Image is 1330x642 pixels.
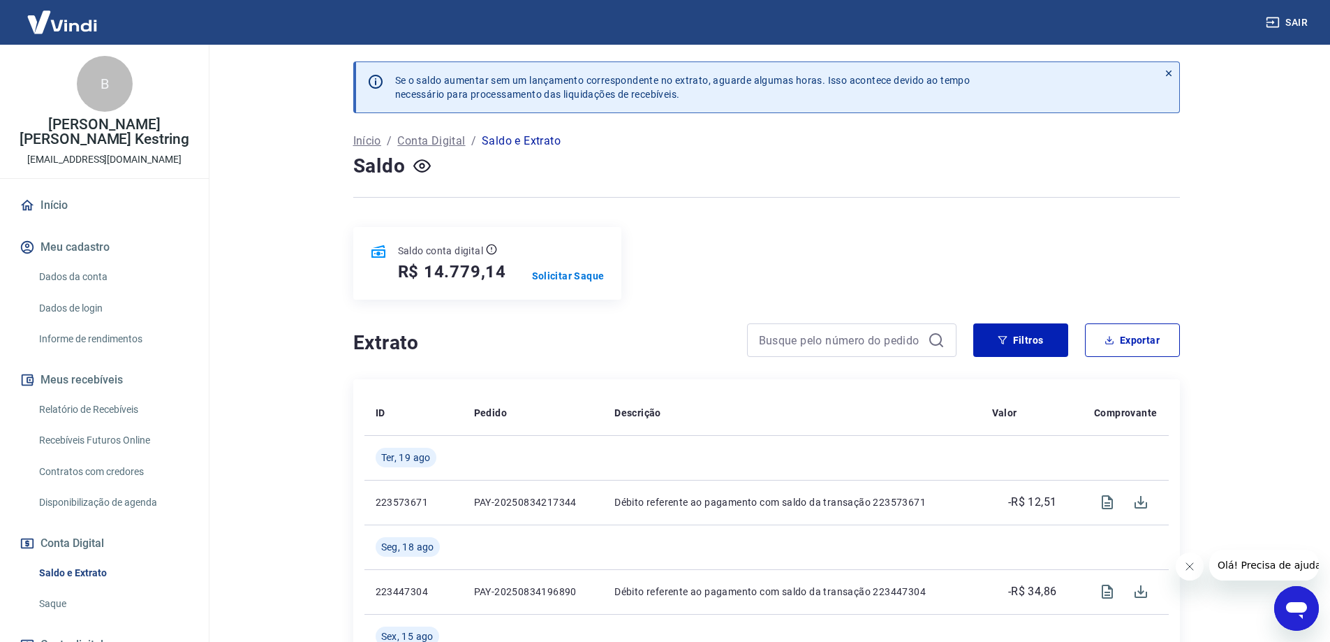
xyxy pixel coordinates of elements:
[1124,575,1158,608] span: Download
[1085,323,1180,357] button: Exportar
[353,152,406,180] h4: Saldo
[1209,550,1319,581] iframe: Mensagem da empresa
[398,261,507,283] h5: R$ 14.779,14
[77,56,133,112] div: B
[17,190,192,221] a: Início
[353,329,730,357] h4: Extrato
[474,406,507,420] p: Pedido
[1091,486,1124,519] span: Visualizar
[17,528,192,559] button: Conta Digital
[381,451,431,465] span: Ter, 19 ago
[17,1,108,43] img: Vindi
[8,10,117,21] span: Olá! Precisa de ajuda?
[395,73,970,101] p: Se o saldo aumentar sem um lançamento correspondente no extrato, aguarde algumas horas. Isso acon...
[376,495,452,509] p: 223573671
[1008,583,1057,600] p: -R$ 34,86
[397,133,465,149] a: Conta Digital
[381,540,434,554] span: Seg, 18 ago
[17,365,192,395] button: Meus recebíveis
[614,495,969,509] p: Débito referente ao pagamento com saldo da transação 223573671
[532,269,605,283] a: Solicitar Saque
[353,133,381,149] a: Início
[34,263,192,291] a: Dados da conta
[34,458,192,486] a: Contratos com credores
[34,559,192,588] a: Saldo e Extrato
[474,585,593,599] p: PAY-20250834196890
[992,406,1017,420] p: Valor
[11,117,198,147] p: [PERSON_NAME] [PERSON_NAME] Kestring
[17,232,192,263] button: Meu cadastro
[471,133,476,149] p: /
[34,426,192,455] a: Recebíveis Futuros Online
[34,590,192,618] a: Saque
[1008,494,1057,511] p: -R$ 12,51
[1274,586,1319,631] iframe: Botão para abrir a janela de mensagens
[614,406,661,420] p: Descrição
[376,585,452,599] p: 223447304
[34,294,192,323] a: Dados de login
[1091,575,1124,608] span: Visualizar
[1263,10,1313,36] button: Sair
[759,330,922,351] input: Busque pelo número do pedido
[34,395,192,424] a: Relatório de Recebíveis
[614,585,969,599] p: Débito referente ao pagamento com saldo da transação 223447304
[1094,406,1157,420] p: Comprovante
[398,244,484,258] p: Saldo conta digital
[34,488,192,517] a: Disponibilização de agenda
[34,325,192,353] a: Informe de rendimentos
[387,133,392,149] p: /
[482,133,561,149] p: Saldo e Extrato
[1176,553,1204,581] iframe: Fechar mensagem
[27,152,182,167] p: [EMAIL_ADDRESS][DOMAIN_NAME]
[1124,486,1158,519] span: Download
[376,406,385,420] p: ID
[973,323,1068,357] button: Filtros
[474,495,593,509] p: PAY-20250834217344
